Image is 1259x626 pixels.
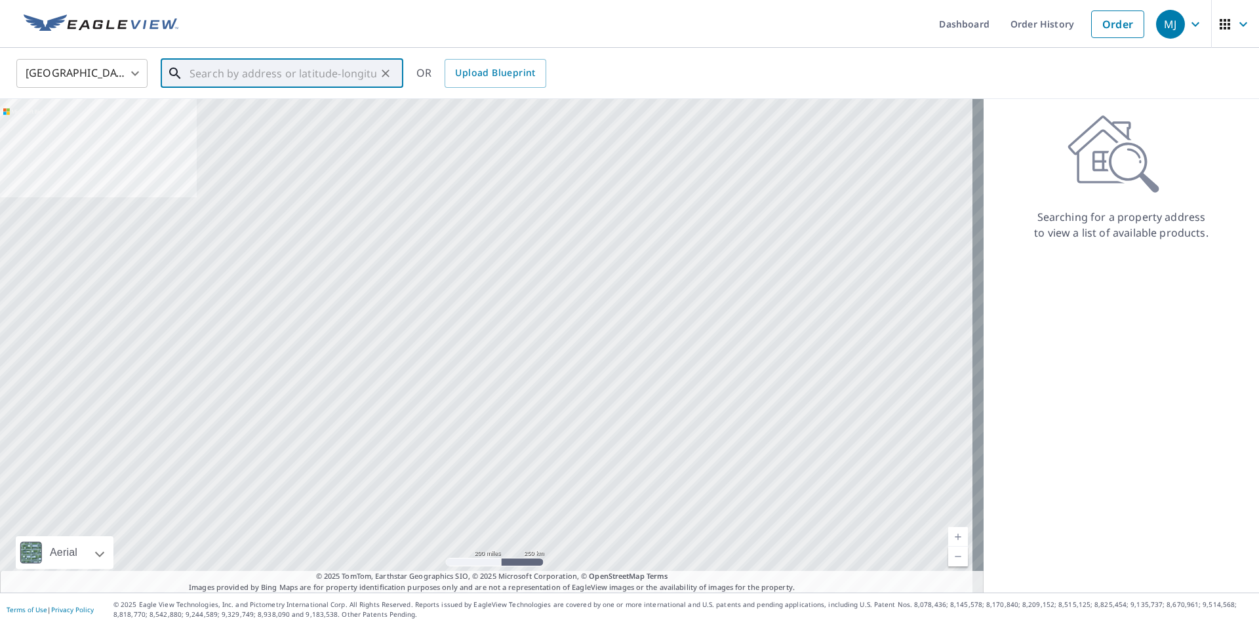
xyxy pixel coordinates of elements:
p: | [7,606,94,614]
a: Current Level 5, Zoom In [948,527,968,547]
div: MJ [1156,10,1185,39]
div: OR [416,59,546,88]
div: [GEOGRAPHIC_DATA] [16,55,148,92]
a: Terms [647,571,668,581]
button: Clear [376,64,395,83]
span: © 2025 TomTom, Earthstar Geographics SIO, © 2025 Microsoft Corporation, © [316,571,668,582]
p: Searching for a property address to view a list of available products. [1033,209,1209,241]
a: Order [1091,10,1144,38]
div: Aerial [46,536,81,569]
input: Search by address or latitude-longitude [190,55,376,92]
div: Aerial [16,536,113,569]
p: © 2025 Eagle View Technologies, Inc. and Pictometry International Corp. All Rights Reserved. Repo... [113,600,1252,619]
a: OpenStreetMap [589,571,644,581]
a: Terms of Use [7,605,47,614]
a: Upload Blueprint [445,59,546,88]
span: Upload Blueprint [455,65,535,81]
a: Privacy Policy [51,605,94,614]
img: EV Logo [24,14,178,34]
a: Current Level 5, Zoom Out [948,547,968,566]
